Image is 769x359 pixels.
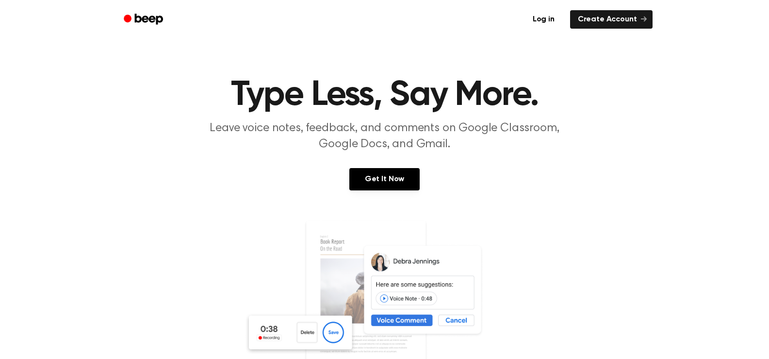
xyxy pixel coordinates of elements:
a: Get It Now [349,168,420,190]
a: Beep [117,10,172,29]
p: Leave voice notes, feedback, and comments on Google Classroom, Google Docs, and Gmail. [198,120,571,153]
a: Log in [523,8,564,31]
h1: Type Less, Say More. [136,78,633,113]
a: Create Account [570,10,653,29]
